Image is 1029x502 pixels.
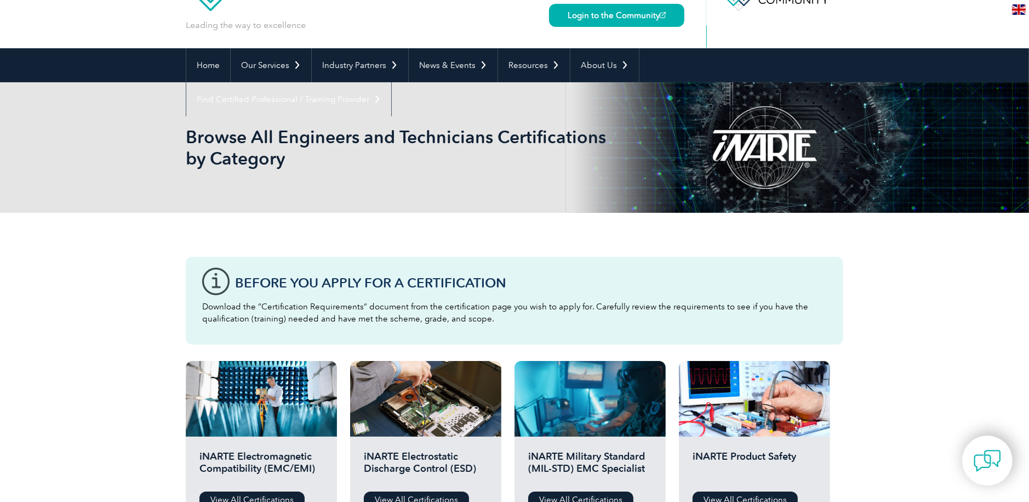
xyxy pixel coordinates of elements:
[199,450,323,483] h2: iNARTE Electromagnetic Compatibility (EMC/EMI)
[231,48,311,82] a: Our Services
[570,48,639,82] a: About Us
[186,126,607,169] h1: Browse All Engineers and Technicians Certifications by Category
[1012,4,1026,15] img: en
[660,12,666,18] img: open_square.png
[409,48,498,82] a: News & Events
[186,82,391,116] a: Find Certified Professional / Training Provider
[549,4,684,27] a: Login to the Community
[693,450,816,483] h2: iNARTE Product Safety
[364,450,488,483] h2: iNARTE Electrostatic Discharge Control (ESD)
[498,48,570,82] a: Resources
[235,276,827,290] h3: Before You Apply For a Certification
[528,450,652,483] h2: iNARTE Military Standard (MIL-STD) EMC Specialist
[202,301,827,325] p: Download the “Certification Requirements” document from the certification page you wish to apply ...
[186,19,306,31] p: Leading the way to excellence
[974,447,1001,475] img: contact-chat.png
[186,48,230,82] a: Home
[312,48,408,82] a: Industry Partners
